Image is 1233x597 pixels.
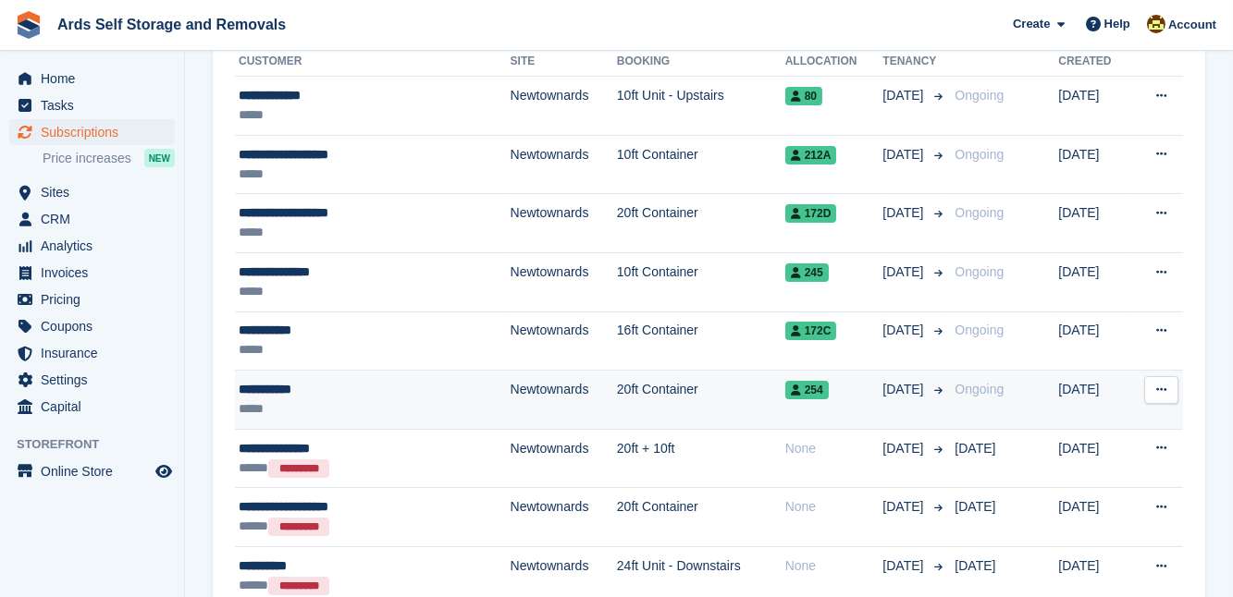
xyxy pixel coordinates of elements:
[955,323,1004,337] span: Ongoing
[785,47,883,77] th: Allocation
[955,147,1004,162] span: Ongoing
[955,441,995,456] span: [DATE]
[9,260,175,286] a: menu
[9,233,175,259] a: menu
[785,556,883,576] div: None
[785,146,837,164] span: 212A
[511,488,617,547] td: Newtownards
[511,429,617,488] td: Newtownards
[17,435,184,454] span: Storefront
[617,194,785,253] td: 20ft Container
[41,286,152,312] span: Pricing
[955,558,995,573] span: [DATE]
[9,119,175,145] a: menu
[785,322,837,340] span: 172C
[1058,194,1130,253] td: [DATE]
[511,194,617,253] td: Newtownards
[153,460,175,482] a: Preview store
[1058,371,1130,430] td: [DATE]
[41,313,152,339] span: Coupons
[882,145,927,164] span: [DATE]
[785,204,837,223] span: 172D
[43,148,175,168] a: Price increases NEW
[882,203,927,223] span: [DATE]
[235,47,511,77] th: Customer
[617,429,785,488] td: 20ft + 10ft
[144,149,175,167] div: NEW
[1058,252,1130,311] td: [DATE]
[785,87,822,105] span: 80
[882,497,927,517] span: [DATE]
[617,371,785,430] td: 20ft Container
[1058,47,1130,77] th: Created
[9,206,175,232] a: menu
[41,179,152,205] span: Sites
[882,439,927,458] span: [DATE]
[882,262,927,282] span: [DATE]
[511,371,617,430] td: Newtownards
[15,11,43,39] img: stora-icon-8386f47178a22dfd0bd8f6a31ec36ba5ce8667c1dd55bd0f319d3a0aa187defe.svg
[9,286,175,312] a: menu
[617,311,785,371] td: 16ft Container
[43,150,131,167] span: Price increases
[617,135,785,194] td: 10ft Container
[882,47,947,77] th: Tenancy
[41,340,152,366] span: Insurance
[511,135,617,194] td: Newtownards
[617,47,785,77] th: Booking
[882,556,927,576] span: [DATE]
[785,263,829,282] span: 245
[955,264,1004,279] span: Ongoing
[9,66,175,91] a: menu
[1058,135,1130,194] td: [DATE]
[882,86,927,105] span: [DATE]
[785,497,883,517] div: None
[1058,488,1130,547] td: [DATE]
[1058,429,1130,488] td: [DATE]
[1058,311,1130,371] td: [DATE]
[1104,15,1130,33] span: Help
[511,311,617,371] td: Newtownards
[955,499,995,514] span: [DATE]
[955,205,1004,220] span: Ongoing
[41,458,152,484] span: Online Store
[9,92,175,118] a: menu
[41,394,152,420] span: Capital
[511,77,617,136] td: Newtownards
[50,9,293,40] a: Ards Self Storage and Removals
[41,206,152,232] span: CRM
[41,367,152,393] span: Settings
[617,77,785,136] td: 10ft Unit - Upstairs
[41,66,152,91] span: Home
[9,313,175,339] a: menu
[1168,16,1216,34] span: Account
[617,488,785,547] td: 20ft Container
[41,92,152,118] span: Tasks
[955,88,1004,103] span: Ongoing
[785,381,829,399] span: 254
[955,382,1004,396] span: Ongoing
[882,321,927,340] span: [DATE]
[41,233,152,259] span: Analytics
[41,119,152,145] span: Subscriptions
[882,380,927,399] span: [DATE]
[617,252,785,311] td: 10ft Container
[1058,77,1130,136] td: [DATE]
[9,394,175,420] a: menu
[1147,15,1165,33] img: Mark McFerran
[9,367,175,393] a: menu
[511,47,617,77] th: Site
[511,252,617,311] td: Newtownards
[9,179,175,205] a: menu
[41,260,152,286] span: Invoices
[9,340,175,366] a: menu
[785,439,883,458] div: None
[9,458,175,484] a: menu
[1013,15,1050,33] span: Create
